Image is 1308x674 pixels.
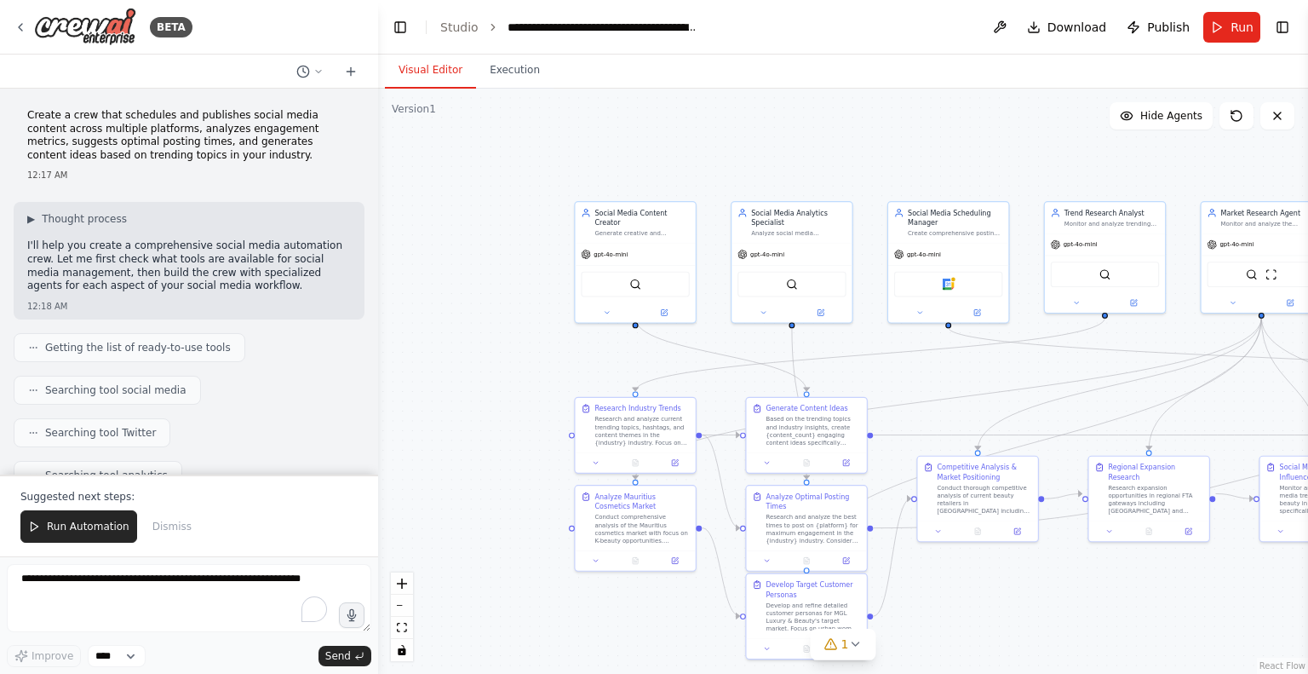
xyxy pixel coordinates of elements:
[1231,19,1253,36] span: Run
[766,580,860,600] div: Develop Target Customer Personas
[908,208,1002,228] div: Social Media Scheduling Manager
[801,318,1266,567] g: Edge from 73fde584-2075-4e3a-88be-e965fa7ee9fb to d6a18a9a-33fb-469a-9f5d-b28aec5d0113
[152,520,192,533] span: Dismiss
[1110,102,1213,130] button: Hide Agents
[745,397,868,474] div: Generate Content IdeasBased on the trending topics and industry insights, create {content_count} ...
[949,307,1005,319] button: Open in side panel
[45,469,168,482] span: Searching tool analytics
[318,646,371,666] button: Send
[1144,318,1266,450] g: Edge from 73fde584-2075-4e3a-88be-e965fa7ee9fb to fbea483f-5b37-47bd-8629-0e6ee8eead97
[594,251,628,258] span: gpt-4o-mini
[786,279,798,291] img: SerperDevTool
[7,564,371,632] textarea: To enrich screen reader interactions, please activate Accessibility in Grammarly extension settings
[574,397,697,474] div: Research Industry TrendsResearch and analyze current trending topics, hashtags, and content theme...
[1246,268,1258,280] img: SerperDevTool
[658,555,691,567] button: Open in side panel
[388,15,412,39] button: Hide left sidebar
[27,212,35,226] span: ▶
[385,53,476,89] button: Visual Editor
[594,492,689,511] div: Analyze Mauritius Cosmetics Market
[702,430,739,533] g: Edge from 299c828e-1a98-4c03-acec-80d9bac146b2 to f223be53-dab5-4086-bb28-b3b9b17efc28
[907,251,941,258] span: gpt-4o-mini
[629,279,641,291] img: SerperDevTool
[1044,201,1167,314] div: Trend Research AnalystMonitor and analyze trending topics, hashtags, and content themes in the {i...
[144,510,200,543] button: Dismiss
[1203,12,1260,43] button: Run
[1064,208,1159,217] div: Trend Research Analyst
[391,573,413,661] div: React Flow controls
[787,327,812,479] g: Edge from e841609c-28ac-469a-9bce-59316b4483fe to f223be53-dab5-4086-bb28-b3b9b17efc28
[793,307,848,319] button: Open in side panel
[42,212,127,226] span: Thought process
[873,493,910,620] g: Edge from d6a18a9a-33fb-469a-9f5d-b28aec5d0113 to a73d685a-8dd3-414b-b0fd-e5cdb2526dc9
[34,8,136,46] img: Logo
[908,229,1002,237] div: Create comprehensive posting schedules for {platform}, coordinate content publishing across multi...
[45,341,231,354] span: Getting the list of ready-to-use tools
[1109,463,1203,482] div: Regional Expansion Research
[391,639,413,661] button: toggle interactivity
[887,201,1010,324] div: Social Media Scheduling ManagerCreate comprehensive posting schedules for {platform}, coordinate ...
[943,279,955,291] img: Google Calendar
[615,555,657,567] button: No output available
[1106,297,1162,309] button: Open in side panel
[574,201,697,324] div: Social Media Content CreatorGenerate creative and engaging content ideas for {platform} in the {i...
[766,602,860,633] div: Develop and refine detailed customer personas for MGL Luxury & Beauty's target market. Focus on u...
[1120,12,1196,43] button: Publish
[27,300,351,313] div: 12:18 AM
[841,636,849,653] span: 1
[594,416,689,447] div: Research and analyze current trending topics, hashtags, and content themes in the {industry} indu...
[7,645,81,667] button: Improve
[766,513,860,544] div: Research and analyze the best times to post on {platform} for maximum engagement in the {industry...
[1140,109,1202,123] span: Hide Agents
[1172,526,1205,538] button: Open in side panel
[630,318,812,391] g: Edge from 3acb875f-d86c-414e-862b-93ac81a866db to d3216746-53a9-4b9f-934f-2b0a6c4a7c0b
[1147,19,1190,36] span: Publish
[786,555,828,567] button: No output available
[339,602,364,628] button: Click to speak your automation idea
[391,595,413,617] button: zoom out
[440,20,479,34] a: Studio
[1064,241,1098,249] span: gpt-4o-mini
[594,404,680,413] div: Research Industry Trends
[702,523,739,621] g: Edge from ce06f3a8-6695-4253-b8c5-67a1cf56318e to d6a18a9a-33fb-469a-9f5d-b28aec5d0113
[916,456,1039,543] div: Competitive Analysis & Market PositioningConduct thorough competitive analysis of current beauty ...
[702,430,739,440] g: Edge from 299c828e-1a98-4c03-acec-80d9bac146b2 to d3216746-53a9-4b9f-934f-2b0a6c4a7c0b
[731,201,853,324] div: Social Media Analytics SpecialistAnalyze social media engagement metrics, track performance trend...
[20,490,358,504] p: Suggested next steps:
[630,318,1266,480] g: Edge from 73fde584-2075-4e3a-88be-e965fa7ee9fb to ce06f3a8-6695-4253-b8c5-67a1cf56318e
[786,457,828,469] button: No output available
[325,649,351,663] span: Send
[574,485,697,572] div: Analyze Mauritius Cosmetics MarketConduct comprehensive analysis of the Mauritius cosmetics marke...
[1087,456,1210,543] div: Regional Expansion ResearchResearch expansion opportunities in regional FTA gateways including [G...
[594,229,689,237] div: Generate creative and engaging content ideas for {platform} in the {industry} industry, tailored ...
[745,573,868,660] div: Develop Target Customer PersonasDevelop and refine detailed customer personas for MGL Luxury & Be...
[391,573,413,595] button: zoom in
[615,457,657,469] button: No output available
[1216,489,1253,504] g: Edge from fbea483f-5b37-47bd-8629-0e6ee8eead97 to e8d37226-2566-47fe-b105-f7f72d6b33c7
[957,526,999,538] button: No output available
[440,19,699,36] nav: breadcrumb
[937,463,1031,482] div: Competitive Analysis & Market Positioning
[290,61,330,82] button: Switch to previous chat
[1045,489,1082,504] g: Edge from a73d685a-8dd3-414b-b0fd-e5cdb2526dc9 to fbea483f-5b37-47bd-8629-0e6ee8eead97
[1271,15,1294,39] button: Show right sidebar
[972,318,1266,450] g: Edge from 73fde584-2075-4e3a-88be-e965fa7ee9fb to a73d685a-8dd3-414b-b0fd-e5cdb2526dc9
[811,629,876,660] button: 1
[27,109,351,162] p: Create a crew that schedules and publishes social media content across multiple platforms, analyz...
[476,53,554,89] button: Execution
[1128,526,1170,538] button: No output available
[392,102,436,116] div: Version 1
[751,229,846,237] div: Analyze social media engagement metrics, track performance trends, and identify optimal posting t...
[27,212,127,226] button: ▶Thought process
[594,208,689,228] div: Social Media Content Creator
[750,251,784,258] span: gpt-4o-mini
[745,485,868,572] div: Analyze Optimal Posting TimesResearch and analyze the best times to post on {platform} for maximu...
[1064,220,1159,228] div: Monitor and analyze trending topics, hashtags, and content themes in the {industry} industry. Ide...
[45,383,186,397] span: Searching tool social media
[658,457,691,469] button: Open in side panel
[27,169,351,181] div: 12:17 AM
[1109,484,1203,516] div: Research expansion opportunities in regional FTA gateways including [GEOGRAPHIC_DATA] and [GEOGRA...
[636,307,691,319] button: Open in side panel
[337,61,364,82] button: Start a new chat
[1047,19,1107,36] span: Download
